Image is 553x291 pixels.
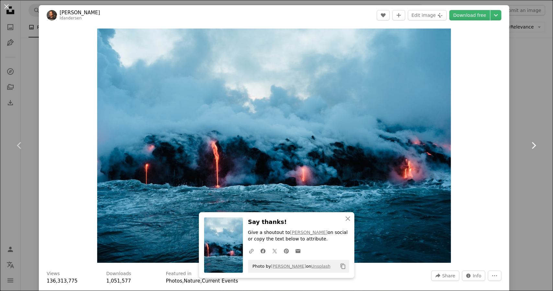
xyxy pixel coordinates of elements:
button: Copy to clipboard [338,261,349,272]
a: Photos [166,278,182,284]
span: , [200,278,202,284]
a: Next [514,114,553,177]
span: Info [473,271,482,281]
span: 136,313,775 [47,278,77,284]
p: Give a shoutout to on social or copy the text below to attribute. [248,229,349,242]
a: Current Events [202,278,238,284]
button: Choose download size [490,10,501,20]
a: Share over email [292,244,304,257]
button: Like [377,10,390,20]
h3: Views [47,271,60,277]
h3: Say thanks! [248,217,349,227]
img: Go to Buzz Andersen's profile [47,10,57,20]
button: Share this image [431,271,459,281]
a: Nature [184,278,200,284]
a: Unsplash [311,264,330,269]
button: Stats about this image [462,271,486,281]
button: More Actions [488,271,501,281]
h3: Featured in [166,271,191,277]
img: lava dripping to ocean [97,29,451,263]
a: Share on Pinterest [281,244,292,257]
button: Edit image [408,10,447,20]
h3: Downloads [106,271,131,277]
span: Photo by on [249,261,331,272]
span: Share [442,271,455,281]
span: 1,051,577 [106,278,131,284]
a: [PERSON_NAME] [290,230,328,235]
a: [PERSON_NAME] [60,9,100,16]
span: , [182,278,184,284]
a: Share on Twitter [269,244,281,257]
a: Download free [449,10,490,20]
a: Share on Facebook [257,244,269,257]
button: Add to Collection [392,10,405,20]
a: ldandersen [60,16,82,20]
a: [PERSON_NAME] [271,264,306,269]
button: Zoom in on this image [97,29,451,263]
